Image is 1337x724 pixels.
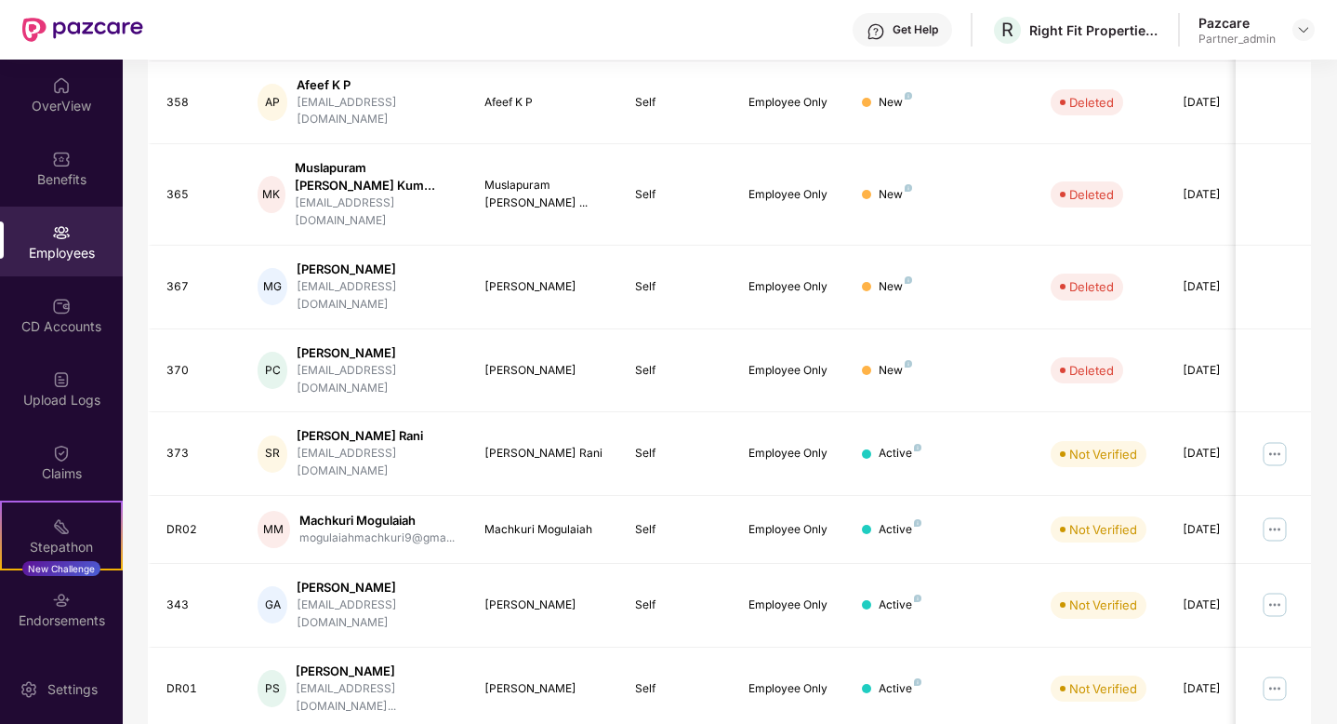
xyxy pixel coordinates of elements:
[297,597,454,632] div: [EMAIL_ADDRESS][DOMAIN_NAME]
[297,344,454,362] div: [PERSON_NAME]
[1069,361,1114,380] div: Deleted
[635,521,719,539] div: Self
[635,680,719,698] div: Self
[1183,597,1266,614] div: [DATE]
[166,278,228,296] div: 367
[1183,278,1266,296] div: [DATE]
[914,595,921,602] img: svg+xml;base64,PHN2ZyB4bWxucz0iaHR0cDovL3d3dy53My5vcmcvMjAwMC9zdmciIHdpZHRoPSI4IiBoZWlnaHQ9IjgiIH...
[914,678,921,686] img: svg+xml;base64,PHN2ZyB4bWxucz0iaHR0cDovL3d3dy53My5vcmcvMjAwMC9zdmciIHdpZHRoPSI4IiBoZWlnaHQ9IjgiIH...
[297,362,454,397] div: [EMAIL_ADDRESS][DOMAIN_NAME]
[879,521,921,539] div: Active
[1183,186,1266,204] div: [DATE]
[52,297,71,315] img: svg+xml;base64,PHN2ZyBpZD0iQ0RfQWNjb3VudHMiIGRhdGEtbmFtZT0iQ0QgQWNjb3VudHMiIHhtbG5zPSJodHRwOi8vd3...
[1069,520,1137,539] div: Not Verified
[299,512,455,530] div: Machkuri Mogulaiah
[297,278,454,314] div: [EMAIL_ADDRESS][DOMAIN_NAME]
[879,186,912,204] div: New
[484,177,606,212] div: Muslapuram [PERSON_NAME] ...
[258,586,288,623] div: GA
[879,94,912,112] div: New
[905,184,912,192] img: svg+xml;base64,PHN2ZyB4bWxucz0iaHR0cDovL3d3dy53My5vcmcvMjAwMC9zdmciIHdpZHRoPSI4IiBoZWlnaHQ9IjgiIH...
[635,362,719,380] div: Self
[1183,94,1266,112] div: [DATE]
[905,360,912,368] img: svg+xml;base64,PHN2ZyB4bWxucz0iaHR0cDovL3d3dy53My5vcmcvMjAwMC9zdmciIHdpZHRoPSI4IiBoZWlnaHQ9IjgiIH...
[905,276,912,284] img: svg+xml;base64,PHN2ZyB4bWxucz0iaHR0cDovL3d3dy53My5vcmcvMjAwMC9zdmciIHdpZHRoPSI4IiBoZWlnaHQ9IjgiIH...
[297,445,454,480] div: [EMAIL_ADDRESS][DOMAIN_NAME]
[1260,439,1290,469] img: manageButton
[879,278,912,296] div: New
[258,511,290,548] div: MM
[1069,277,1114,296] div: Deleted
[1183,445,1266,463] div: [DATE]
[484,597,606,614] div: [PERSON_NAME]
[22,561,100,576] div: New Challenge
[166,680,228,698] div: DR01
[748,597,832,614] div: Employee Only
[914,444,921,451] img: svg+xml;base64,PHN2ZyB4bWxucz0iaHR0cDovL3d3dy53My5vcmcvMjAwMC9zdmciIHdpZHRoPSI4IiBoZWlnaHQ9IjgiIH...
[299,530,455,547] div: mogulaiahmachkuri9@gma...
[258,436,288,473] div: SR
[297,261,454,278] div: [PERSON_NAME]
[296,680,454,716] div: [EMAIL_ADDRESS][DOMAIN_NAME]...
[635,94,719,112] div: Self
[1069,596,1137,614] div: Not Verified
[1198,32,1276,47] div: Partner_admin
[879,597,921,614] div: Active
[635,278,719,296] div: Self
[52,591,71,610] img: svg+xml;base64,PHN2ZyBpZD0iRW5kb3JzZW1lbnRzIiB4bWxucz0iaHR0cDovL3d3dy53My5vcmcvMjAwMC9zdmciIHdpZH...
[2,538,121,556] div: Stepathon
[1198,14,1276,32] div: Pazcare
[297,579,454,597] div: [PERSON_NAME]
[748,278,832,296] div: Employee Only
[748,94,832,112] div: Employee Only
[1296,22,1311,37] img: svg+xml;base64,PHN2ZyBpZD0iRHJvcGRvd24tMzJ4MzIiIHhtbG5zPSJodHRwOi8vd3d3LnczLm9yZy8yMDAwL3N2ZyIgd2...
[52,76,71,95] img: svg+xml;base64,PHN2ZyBpZD0iSG9tZSIgeG1sbnM9Imh0dHA6Ly93d3cudzMub3JnLzIwMDAvc3ZnIiB3aWR0aD0iMjAiIG...
[52,444,71,463] img: svg+xml;base64,PHN2ZyBpZD0iQ2xhaW0iIHhtbG5zPSJodHRwOi8vd3d3LnczLm9yZy8yMDAwL3N2ZyIgd2lkdGg9IjIwIi...
[166,445,228,463] div: 373
[166,597,228,614] div: 343
[879,680,921,698] div: Active
[905,92,912,100] img: svg+xml;base64,PHN2ZyB4bWxucz0iaHR0cDovL3d3dy53My5vcmcvMjAwMC9zdmciIHdpZHRoPSI4IiBoZWlnaHQ9IjgiIH...
[1069,445,1137,463] div: Not Verified
[1069,679,1137,698] div: Not Verified
[297,94,454,129] div: [EMAIL_ADDRESS][DOMAIN_NAME]
[297,427,454,445] div: [PERSON_NAME] Rani
[258,268,288,305] div: MG
[22,18,143,42] img: New Pazcare Logo
[914,519,921,527] img: svg+xml;base64,PHN2ZyB4bWxucz0iaHR0cDovL3d3dy53My5vcmcvMjAwMC9zdmciIHdpZHRoPSI4IiBoZWlnaHQ9IjgiIH...
[879,362,912,380] div: New
[635,597,719,614] div: Self
[20,680,38,699] img: svg+xml;base64,PHN2ZyBpZD0iU2V0dGluZy0yMHgyMCIgeG1sbnM9Imh0dHA6Ly93d3cudzMub3JnLzIwMDAvc3ZnIiB3aW...
[748,445,832,463] div: Employee Only
[295,194,455,230] div: [EMAIL_ADDRESS][DOMAIN_NAME]
[635,186,719,204] div: Self
[484,362,606,380] div: [PERSON_NAME]
[166,186,228,204] div: 365
[52,223,71,242] img: svg+xml;base64,PHN2ZyBpZD0iRW1wbG95ZWVzIiB4bWxucz0iaHR0cDovL3d3dy53My5vcmcvMjAwMC9zdmciIHdpZHRoPS...
[893,22,938,37] div: Get Help
[484,680,606,698] div: [PERSON_NAME]
[296,663,454,680] div: [PERSON_NAME]
[297,76,454,94] div: Afeef K P
[635,445,719,463] div: Self
[1001,19,1013,41] span: R
[258,84,288,121] div: AP
[42,680,103,699] div: Settings
[484,278,606,296] div: [PERSON_NAME]
[748,362,832,380] div: Employee Only
[1260,590,1290,620] img: manageButton
[484,521,606,539] div: Machkuri Mogulaiah
[1069,93,1114,112] div: Deleted
[52,150,71,168] img: svg+xml;base64,PHN2ZyBpZD0iQmVuZWZpdHMiIHhtbG5zPSJodHRwOi8vd3d3LnczLm9yZy8yMDAwL3N2ZyIgd2lkdGg9Ij...
[748,680,832,698] div: Employee Only
[52,370,71,389] img: svg+xml;base64,PHN2ZyBpZD0iVXBsb2FkX0xvZ3MiIGRhdGEtbmFtZT0iVXBsb2FkIExvZ3MiIHhtbG5zPSJodHRwOi8vd3...
[748,186,832,204] div: Employee Only
[1183,680,1266,698] div: [DATE]
[484,94,606,112] div: Afeef K P
[1183,362,1266,380] div: [DATE]
[1183,521,1266,539] div: [DATE]
[166,362,228,380] div: 370
[867,22,885,41] img: svg+xml;base64,PHN2ZyBpZD0iSGVscC0zMngzMiIgeG1sbnM9Imh0dHA6Ly93d3cudzMub3JnLzIwMDAvc3ZnIiB3aWR0aD...
[1260,674,1290,704] img: manageButton
[484,445,606,463] div: [PERSON_NAME] Rani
